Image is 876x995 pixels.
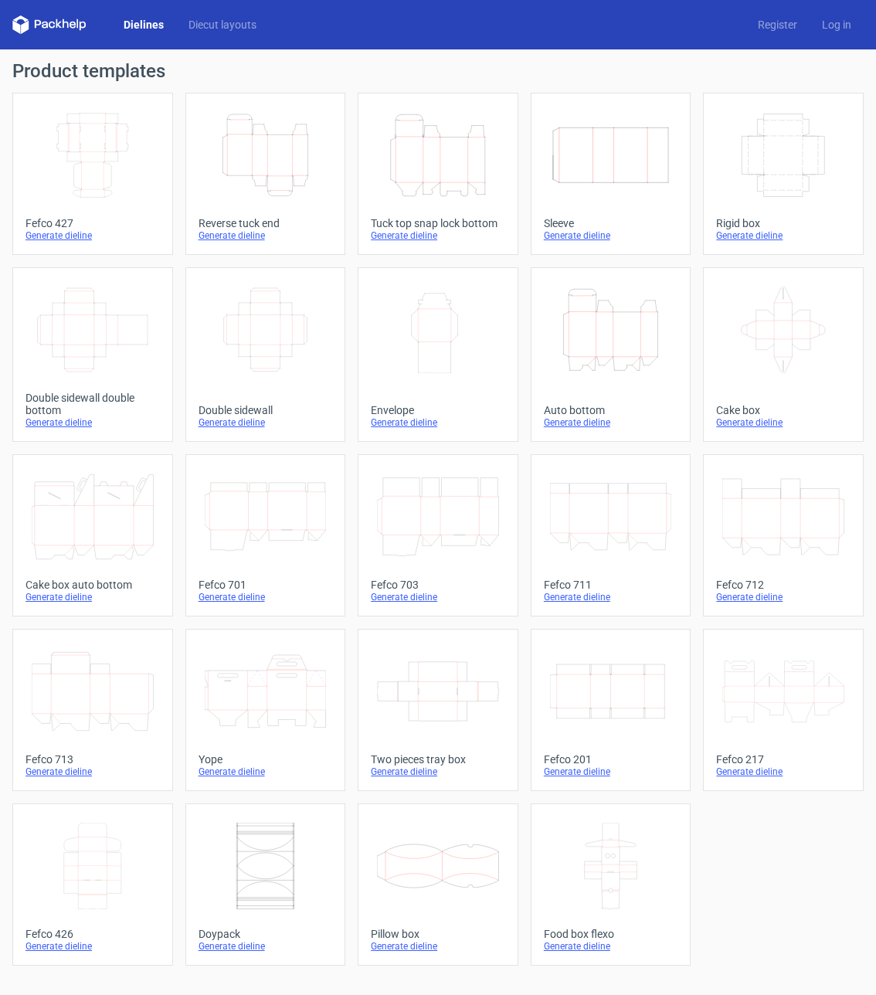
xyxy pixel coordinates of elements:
[544,766,678,778] div: Generate dieline
[185,93,346,255] a: Reverse tuck endGenerate dieline
[199,766,333,778] div: Generate dieline
[25,217,160,229] div: Fefco 427
[745,17,810,32] a: Register
[185,803,346,966] a: DoypackGenerate dieline
[25,392,160,416] div: Double sidewall double bottom
[12,454,173,616] a: Cake box auto bottomGenerate dieline
[371,579,505,591] div: Fefco 703
[371,940,505,953] div: Generate dieline
[544,416,678,429] div: Generate dieline
[185,629,346,791] a: YopeGenerate dieline
[185,267,346,442] a: Double sidewallGenerate dieline
[544,591,678,603] div: Generate dieline
[199,579,333,591] div: Fefco 701
[199,940,333,953] div: Generate dieline
[25,753,160,766] div: Fefco 713
[371,217,505,229] div: Tuck top snap lock bottom
[25,766,160,778] div: Generate dieline
[371,928,505,940] div: Pillow box
[358,454,518,616] a: Fefco 703Generate dieline
[12,267,173,442] a: Double sidewall double bottomGenerate dieline
[531,629,691,791] a: Fefco 201Generate dieline
[716,416,851,429] div: Generate dieline
[12,629,173,791] a: Fefco 713Generate dieline
[185,454,346,616] a: Fefco 701Generate dieline
[371,416,505,429] div: Generate dieline
[199,591,333,603] div: Generate dieline
[371,591,505,603] div: Generate dieline
[199,229,333,242] div: Generate dieline
[358,267,518,442] a: EnvelopeGenerate dieline
[358,803,518,966] a: Pillow boxGenerate dieline
[716,217,851,229] div: Rigid box
[176,17,269,32] a: Diecut layouts
[810,17,864,32] a: Log in
[716,766,851,778] div: Generate dieline
[544,579,678,591] div: Fefco 711
[544,928,678,940] div: Food box flexo
[371,404,505,416] div: Envelope
[371,766,505,778] div: Generate dieline
[371,229,505,242] div: Generate dieline
[25,940,160,953] div: Generate dieline
[703,267,864,442] a: Cake boxGenerate dieline
[703,629,864,791] a: Fefco 217Generate dieline
[199,217,333,229] div: Reverse tuck end
[544,217,678,229] div: Sleeve
[703,93,864,255] a: Rigid boxGenerate dieline
[531,454,691,616] a: Fefco 711Generate dieline
[25,928,160,940] div: Fefco 426
[358,629,518,791] a: Two pieces tray boxGenerate dieline
[111,17,176,32] a: Dielines
[25,229,160,242] div: Generate dieline
[371,753,505,766] div: Two pieces tray box
[531,267,691,442] a: Auto bottomGenerate dieline
[199,928,333,940] div: Doypack
[358,93,518,255] a: Tuck top snap lock bottomGenerate dieline
[716,591,851,603] div: Generate dieline
[544,940,678,953] div: Generate dieline
[531,93,691,255] a: SleeveGenerate dieline
[199,753,333,766] div: Yope
[703,454,864,616] a: Fefco 712Generate dieline
[25,579,160,591] div: Cake box auto bottom
[716,579,851,591] div: Fefco 712
[12,803,173,966] a: Fefco 426Generate dieline
[716,229,851,242] div: Generate dieline
[199,416,333,429] div: Generate dieline
[199,404,333,416] div: Double sidewall
[544,753,678,766] div: Fefco 201
[544,229,678,242] div: Generate dieline
[716,753,851,766] div: Fefco 217
[12,93,173,255] a: Fefco 427Generate dieline
[25,416,160,429] div: Generate dieline
[716,404,851,416] div: Cake box
[531,803,691,966] a: Food box flexoGenerate dieline
[544,404,678,416] div: Auto bottom
[25,591,160,603] div: Generate dieline
[12,62,864,80] h1: Product templates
